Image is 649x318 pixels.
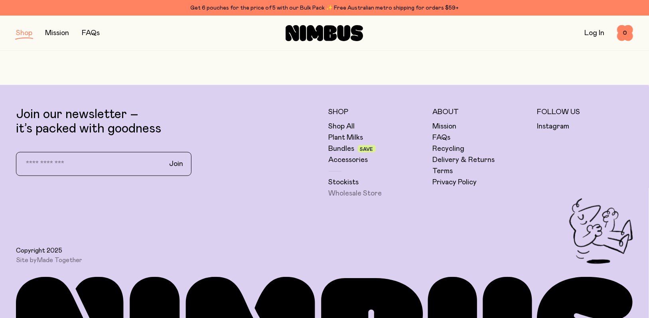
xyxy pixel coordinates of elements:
a: Log In [584,30,604,37]
a: Bundles [329,144,355,154]
span: Save [360,147,373,152]
h5: About [433,107,529,117]
a: Instagram [537,122,569,131]
a: Privacy Policy [433,178,477,187]
a: Accessories [329,155,368,165]
a: Mission [433,122,457,131]
a: Made Together [37,257,82,263]
p: Join our newsletter – it’s packed with goodness [16,107,321,136]
a: FAQs [82,30,100,37]
a: Plant Milks [329,133,363,142]
h5: Shop [329,107,425,117]
button: Join [163,156,189,172]
a: Terms [433,166,453,176]
div: Get 6 pouches for the price of 5 with our Bulk Pack ✨ Free Australian metro shipping for orders $59+ [16,3,633,13]
span: Site by [16,256,82,264]
span: Copyright 2025 [16,247,62,255]
a: Stockists [329,178,359,187]
a: Recycling [433,144,465,154]
a: FAQs [433,133,451,142]
a: Delivery & Returns [433,155,495,165]
a: Wholesale Store [329,189,382,198]
h5: Follow Us [537,107,633,117]
button: 0 [617,25,633,41]
a: Shop All [329,122,355,131]
a: Mission [45,30,69,37]
span: Join [169,159,183,169]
